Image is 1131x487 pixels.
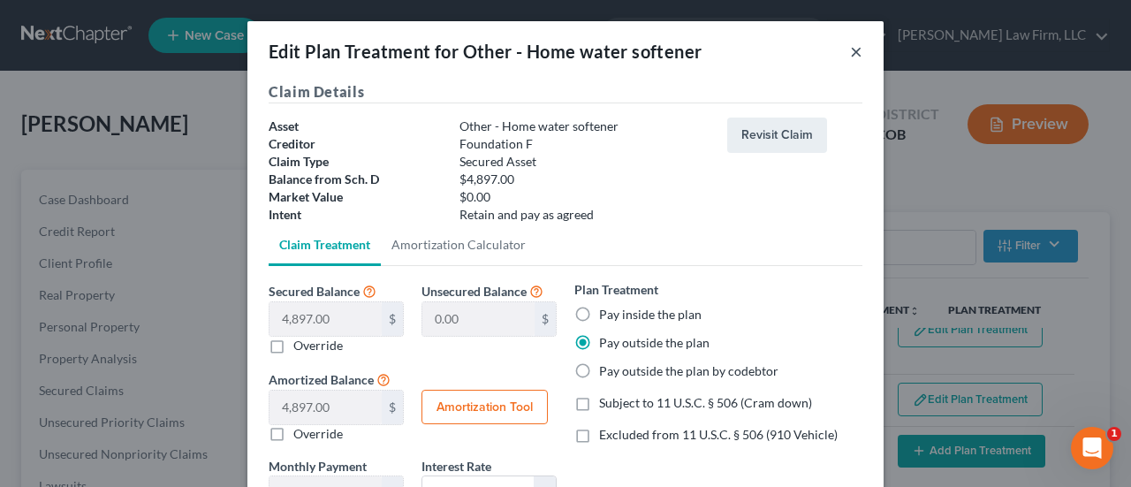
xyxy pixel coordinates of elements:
[421,390,548,425] button: Amortization Tool
[269,224,381,266] a: Claim Treatment
[451,118,718,135] div: Other - Home water softener
[535,302,556,336] div: $
[599,334,710,352] label: Pay outside the plan
[293,425,343,443] label: Override
[269,81,862,103] h5: Claim Details
[260,135,451,153] div: Creditor
[293,337,343,354] label: Override
[421,457,491,476] label: Interest Rate
[269,302,382,336] input: 0.00
[574,280,658,299] label: Plan Treatment
[381,224,536,266] a: Amortization Calculator
[269,39,702,64] div: Edit Plan Treatment for Other - Home water softener
[260,188,451,206] div: Market Value
[260,118,451,135] div: Asset
[850,41,862,62] button: ×
[599,427,838,442] span: Excluded from 11 U.S.C. § 506 (910 Vehicle)
[260,171,451,188] div: Balance from Sch. D
[269,391,382,424] input: 0.00
[269,457,367,476] label: Monthly Payment
[421,284,527,299] span: Unsecured Balance
[269,284,360,299] span: Secured Balance
[599,306,702,323] label: Pay inside the plan
[599,395,812,410] span: Subject to 11 U.S.C. § 506 (Cram down)
[451,171,718,188] div: $4,897.00
[260,206,451,224] div: Intent
[269,372,374,387] span: Amortized Balance
[1107,427,1121,441] span: 1
[451,153,718,171] div: Secured Asset
[260,153,451,171] div: Claim Type
[422,302,535,336] input: 0.00
[451,206,718,224] div: Retain and pay as agreed
[451,135,718,153] div: Foundation F
[599,362,778,380] label: Pay outside the plan by codebtor
[382,302,403,336] div: $
[382,391,403,424] div: $
[451,188,718,206] div: $0.00
[727,118,827,153] button: Revisit Claim
[1071,427,1113,469] iframe: Intercom live chat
